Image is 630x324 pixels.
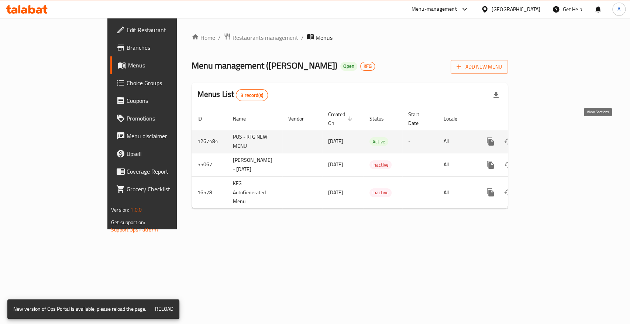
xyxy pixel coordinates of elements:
button: Reload [152,302,176,316]
a: Branches [110,39,213,56]
div: Open [340,62,357,71]
span: Status [369,114,393,123]
button: more [482,184,499,201]
button: Change Status [499,156,517,174]
div: New version of Ops Portal is available, please reload the page. [13,302,146,317]
span: Branches [127,43,207,52]
span: Created On [328,110,355,128]
span: Promotions [127,114,207,123]
span: Add New Menu [457,62,502,72]
h2: Menus List [197,89,268,101]
span: Grocery Checklist [127,185,207,194]
span: Locale [444,114,467,123]
td: All [438,130,476,153]
span: [DATE] [328,160,343,169]
button: Add New Menu [451,60,508,74]
a: Coupons [110,92,213,109]
span: ID [197,114,211,123]
span: Choice Groups [127,79,207,87]
li: / [218,33,221,42]
span: Inactive [369,161,392,169]
span: 3 record(s) [236,92,268,99]
a: Coverage Report [110,163,213,180]
span: Menu management ( [PERSON_NAME] ) [192,57,337,74]
span: Restaurants management [233,33,298,42]
span: Version: [111,205,129,215]
span: Upsell [127,149,207,158]
span: Vendor [288,114,313,123]
span: [DATE] [328,136,343,146]
span: Coverage Report [127,167,207,176]
td: POS - KFG NEW MENU [227,130,282,153]
td: [PERSON_NAME] - [DATE] [227,153,282,176]
span: Menus [128,61,207,70]
span: Menu disclaimer [127,132,207,140]
div: Active [369,137,388,146]
td: - [402,176,438,209]
th: Actions [476,108,558,130]
a: Grocery Checklist [110,180,213,198]
a: Upsell [110,145,213,163]
span: A [617,5,620,13]
td: - [402,130,438,153]
a: Support.OpsPlatform [111,225,158,234]
td: KFG AutoGenerated Menu [227,176,282,209]
span: 1.0.0 [130,205,142,215]
table: enhanced table [192,108,558,209]
span: Reload [155,304,173,314]
button: Change Status [499,133,517,150]
span: KFG [361,63,375,69]
span: Coupons [127,96,207,105]
span: Edit Restaurant [127,25,207,34]
a: Menus [110,56,213,74]
span: Name [233,114,255,123]
span: Open [340,63,357,69]
a: Edit Restaurant [110,21,213,39]
span: Active [369,137,388,146]
span: Start Date [408,110,429,128]
div: Export file [487,86,505,104]
a: Choice Groups [110,74,213,92]
a: Restaurants management [224,33,298,42]
div: Inactive [369,160,392,169]
div: [GEOGRAPHIC_DATA] [492,5,540,13]
span: [DATE] [328,188,343,197]
a: Promotions [110,109,213,127]
td: - [402,153,438,176]
nav: breadcrumb [192,33,508,42]
button: more [482,133,499,150]
button: more [482,156,499,174]
span: Get support on: [111,217,145,227]
span: Inactive [369,188,392,197]
span: Menus [316,33,333,42]
div: Total records count [236,89,268,101]
a: Menu disclaimer [110,127,213,145]
div: Menu-management [412,5,457,14]
li: / [301,33,304,42]
button: Change Status [499,184,517,201]
td: All [438,153,476,176]
td: All [438,176,476,209]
